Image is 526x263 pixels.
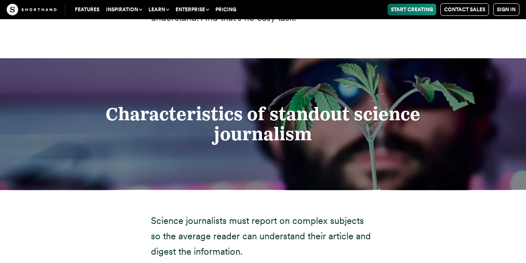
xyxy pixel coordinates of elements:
button: Enterprise [172,4,212,15]
p: Science journalists must report on complex subjects so the average reader can understand their ar... [151,213,375,260]
strong: Characteristics of standout science journalism [106,103,420,145]
a: Features [72,4,103,15]
a: Contact Sales [440,3,489,16]
a: Start Creating [388,4,436,15]
a: Pricing [212,4,240,15]
img: The Craft [7,4,57,15]
button: Learn [145,4,172,15]
a: Sign in [493,3,519,16]
button: Inspiration [103,4,145,15]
